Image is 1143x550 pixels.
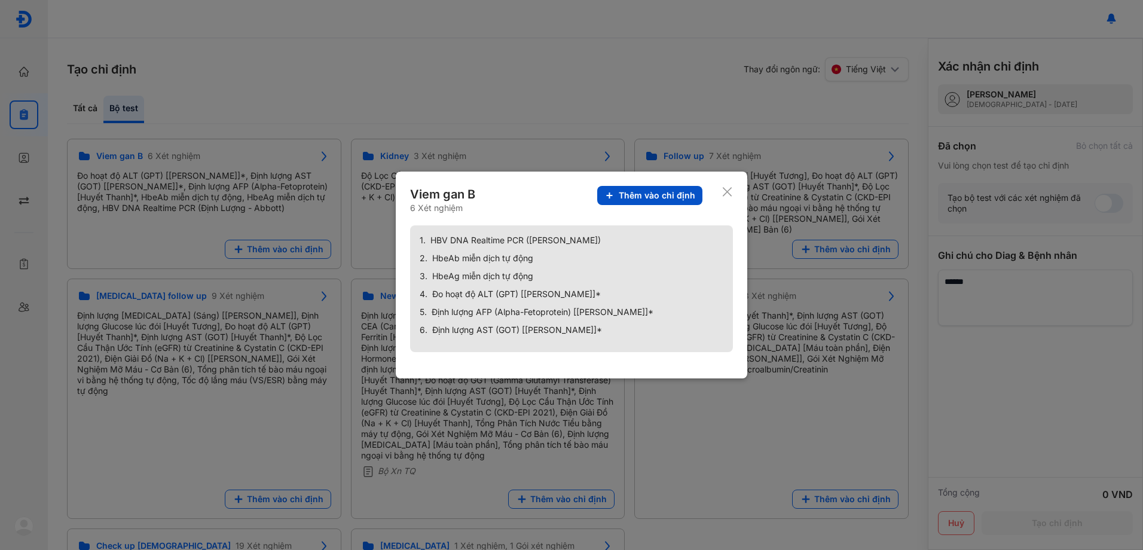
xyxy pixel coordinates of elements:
[420,325,427,335] span: 6.
[432,307,653,317] span: Định lượng AFP (Alpha-Fetoprotein) [[PERSON_NAME]]*
[597,186,702,205] button: Thêm vào chỉ định
[430,235,601,246] span: HBV DNA Realtime PCR ([PERSON_NAME])
[410,203,478,213] div: 6 Xét nghiệm
[432,271,533,282] span: HbeAg miễn dịch tự động
[420,271,427,282] span: 3.
[420,253,427,264] span: 2.
[432,325,602,335] span: Định lượng AST (GOT) [[PERSON_NAME]]*
[420,307,427,317] span: 5.
[619,190,695,201] span: Thêm vào chỉ định
[410,186,478,203] div: Viem gan B
[432,253,533,264] span: HbeAb miễn dịch tự động
[420,235,426,246] span: 1.
[432,289,601,300] span: Đo hoạt độ ALT (GPT) [[PERSON_NAME]]*
[420,289,427,300] span: 4.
